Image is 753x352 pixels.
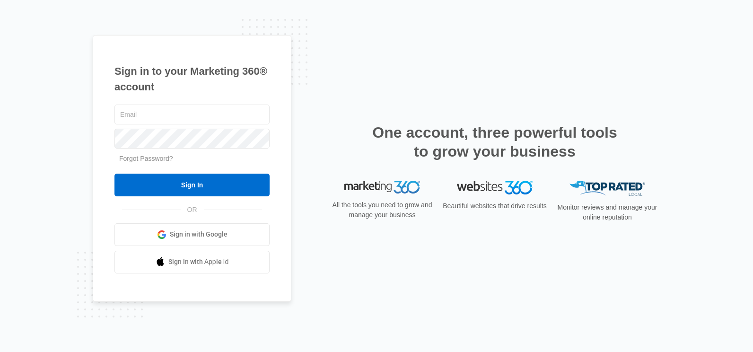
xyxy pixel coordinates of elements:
input: Email [114,105,270,124]
h1: Sign in to your Marketing 360® account [114,63,270,95]
span: Sign in with Apple Id [168,257,229,267]
span: Sign in with Google [170,229,228,239]
a: Sign in with Google [114,223,270,246]
p: Monitor reviews and manage your online reputation [554,202,660,222]
a: Forgot Password? [119,155,173,162]
h2: One account, three powerful tools to grow your business [369,123,620,161]
img: Marketing 360 [344,181,420,194]
p: Beautiful websites that drive results [442,201,548,211]
a: Sign in with Apple Id [114,251,270,273]
p: All the tools you need to grow and manage your business [329,200,435,220]
span: OR [181,205,204,215]
img: Websites 360 [457,181,533,194]
input: Sign In [114,174,270,196]
img: Top Rated Local [569,181,645,196]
